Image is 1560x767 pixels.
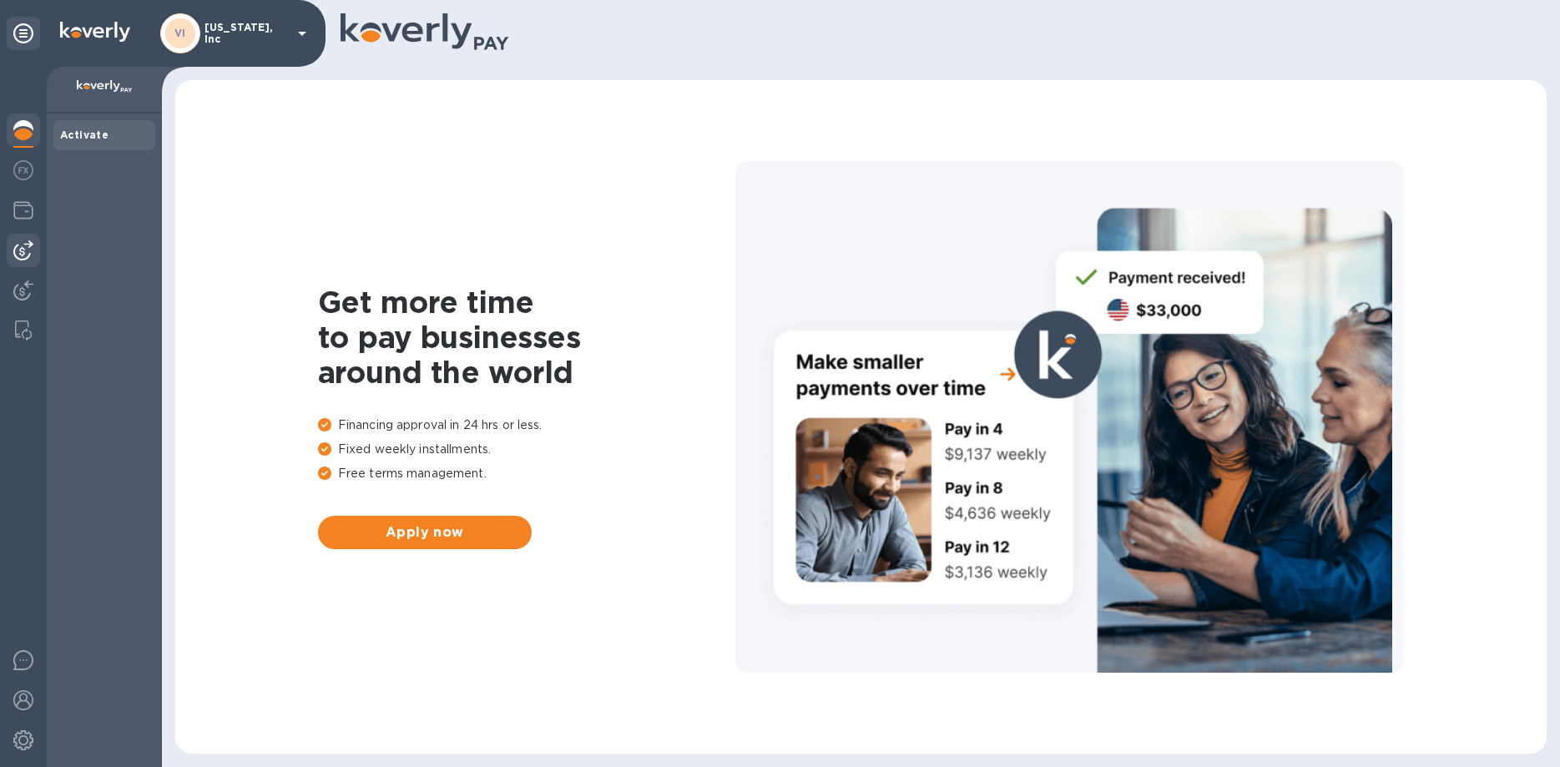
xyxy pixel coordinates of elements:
p: Financing approval in 24 hrs or less. [318,416,735,434]
img: Wallets [13,200,33,220]
button: Apply now [318,516,532,549]
img: Logo [60,22,130,42]
img: Foreign exchange [13,160,33,180]
p: [US_STATE], Inc [204,22,288,45]
div: Unpin categories [7,17,40,50]
p: Fixed weekly installments. [318,441,735,458]
h1: Get more time to pay businesses around the world [318,285,735,390]
span: Apply now [331,522,518,542]
b: Activate [60,129,109,141]
b: VI [174,27,186,39]
p: Free terms management. [318,465,735,482]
